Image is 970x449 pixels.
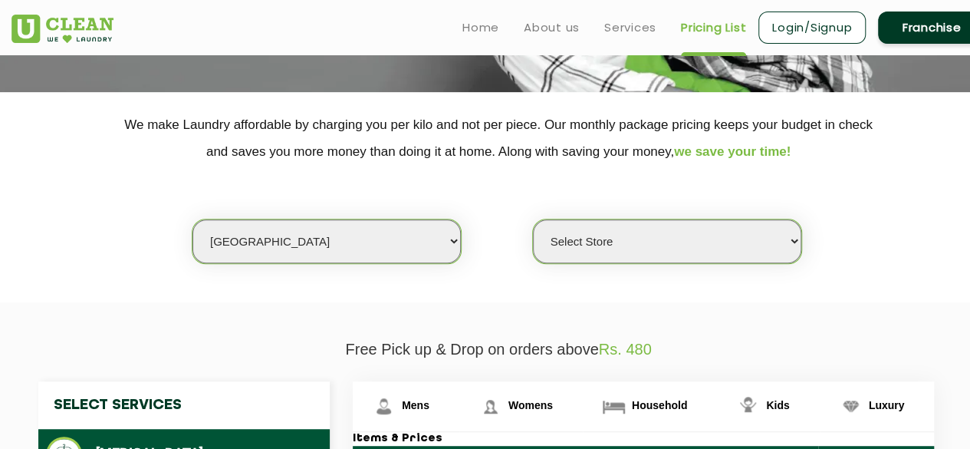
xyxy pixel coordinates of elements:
span: Womens [508,399,553,411]
img: UClean Laundry and Dry Cleaning [12,15,113,43]
a: Pricing List [681,18,746,37]
span: Kids [766,399,789,411]
span: Rs. 480 [599,341,652,358]
h3: Items & Prices [353,432,934,446]
img: Mens [370,393,397,420]
img: Luxury [837,393,864,420]
a: About us [524,18,580,37]
h4: Select Services [38,381,330,429]
span: Mens [402,399,429,411]
span: Household [632,399,687,411]
span: we save your time! [674,144,791,159]
span: Luxury [869,399,905,411]
img: Kids [735,393,761,420]
img: Household [600,393,627,420]
a: Services [604,18,656,37]
a: Login/Signup [758,12,866,44]
img: Womens [477,393,504,420]
a: Home [462,18,499,37]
